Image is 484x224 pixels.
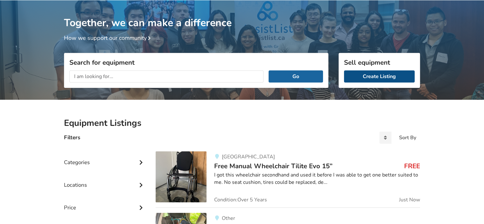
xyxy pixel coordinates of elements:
[64,134,80,141] h4: Filters
[64,34,153,42] a: How we support our community
[64,146,145,169] div: Categories
[64,118,420,129] h2: Equipment Listings
[156,151,207,202] img: mobility-free manual wheelchair tilite evo 15”
[64,0,420,29] h1: Together, we can make a difference
[399,135,416,140] div: Sort By
[269,70,323,83] button: Go
[69,58,323,67] h3: Search for equipment
[221,153,275,160] span: [GEOGRAPHIC_DATA]
[69,70,263,83] input: I am looking for...
[344,70,415,83] a: Create Listing
[64,169,145,191] div: Locations
[221,215,235,222] span: Other
[399,197,420,202] span: Just Now
[344,58,415,67] h3: Sell equipment
[214,197,267,202] span: Condition: Over 5 Years
[214,171,420,186] div: I got this wheelchair secondhand and used it before I was able to get one better suited to me. No...
[64,191,145,214] div: Price
[214,162,333,170] span: Free Manual Wheelchair Tilite Evo 15”
[156,151,420,207] a: mobility-free manual wheelchair tilite evo 15”[GEOGRAPHIC_DATA]Free Manual Wheelchair Tilite Evo ...
[404,162,420,170] h3: FREE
